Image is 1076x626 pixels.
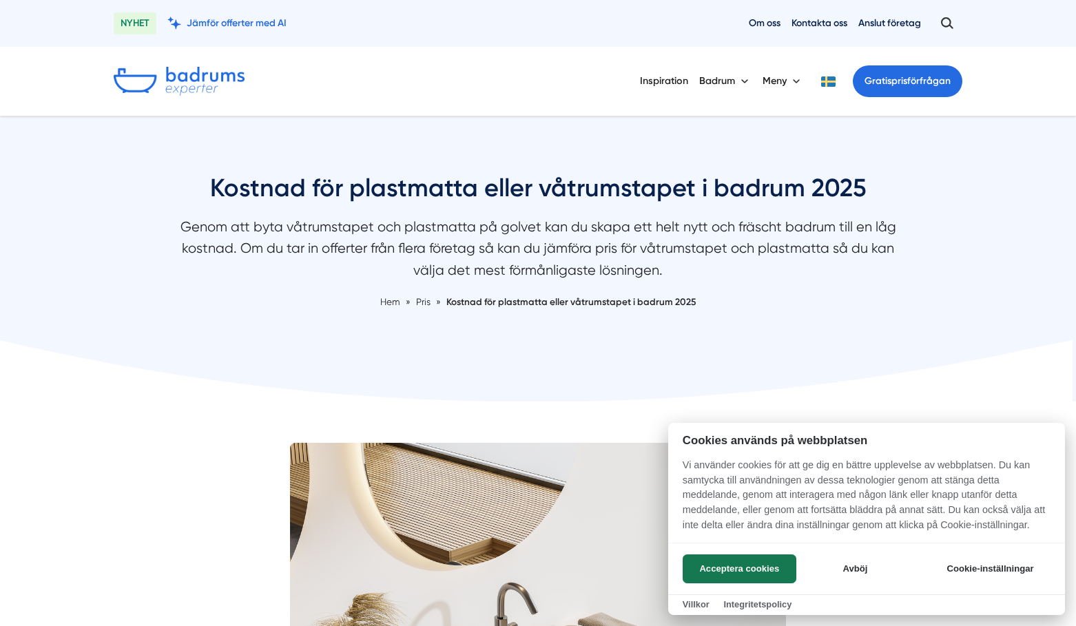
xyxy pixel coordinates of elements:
[800,554,910,583] button: Avböj
[668,434,1065,447] h2: Cookies används på webbplatsen
[668,458,1065,542] p: Vi använder cookies för att ge dig en bättre upplevelse av webbplatsen. Du kan samtycka till anvä...
[683,599,710,609] a: Villkor
[930,554,1051,583] button: Cookie-inställningar
[683,554,796,583] button: Acceptera cookies
[723,599,792,609] a: Integritetspolicy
